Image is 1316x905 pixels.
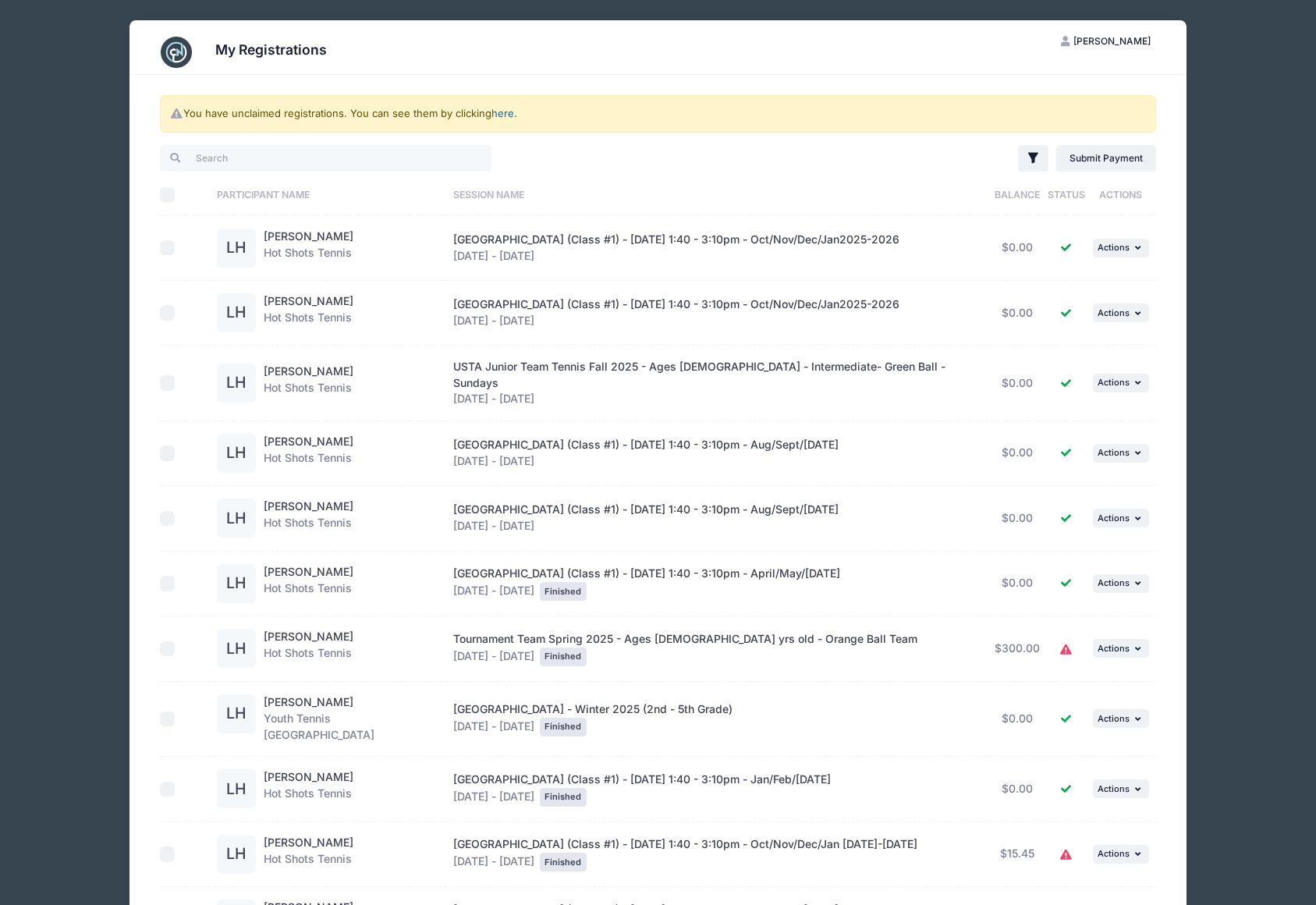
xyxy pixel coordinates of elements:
[264,229,353,243] a: [PERSON_NAME]
[987,822,1048,888] td: $15.45
[987,616,1048,682] td: $300.00
[453,631,979,666] div: [DATE] - [DATE]
[1098,577,1130,588] span: Actions
[217,708,256,721] a: LH
[987,174,1048,215] th: Balance: activate to sort column ascending
[1098,377,1130,388] span: Actions
[217,783,256,797] a: LH
[160,145,491,172] input: Search
[217,629,256,668] div: LH
[217,577,256,591] a: LH
[445,174,987,215] th: Session Name: activate to sort column ascending
[217,694,256,733] div: LH
[453,297,899,311] span: [GEOGRAPHIC_DATA] (Class #1) - [DATE] 1:40 - 3:10pm - Oct/Nov/Dec/Jan2025-2026
[217,293,256,332] div: LH
[217,643,256,656] a: LH
[217,513,256,526] a: LH
[264,293,353,332] div: Hot Shots Tennis
[209,174,445,215] th: Participant Name: activate to sort column ascending
[1098,643,1130,654] span: Actions
[264,565,353,578] a: [PERSON_NAME]
[1093,509,1149,527] button: Actions
[264,836,353,849] a: [PERSON_NAME]
[1098,848,1130,859] span: Actions
[453,772,979,807] div: [DATE] - [DATE]
[453,360,945,389] span: USTA Junior Team Tennis Fall 2025 - Ages [DEMOGRAPHIC_DATA] - Intermediate- Green Ball - Sundays
[264,629,353,668] div: Hot Shots Tennis
[217,848,256,861] a: LH
[161,37,192,68] img: CampNetwork
[217,364,256,403] div: LH
[453,502,979,534] div: [DATE] - [DATE]
[1047,28,1164,55] button: [PERSON_NAME]
[264,630,353,643] a: [PERSON_NAME]
[264,499,353,538] div: Hot Shots Tennis
[217,499,256,538] div: LH
[1085,174,1157,215] th: Actions: activate to sort column ascending
[1093,639,1149,658] button: Actions
[987,346,1048,421] td: $0.00
[1093,709,1149,728] button: Actions
[1093,845,1149,864] button: Actions
[987,552,1048,617] td: $0.00
[453,502,839,516] span: [GEOGRAPHIC_DATA] (Class #1) - [DATE] 1:40 - 3:10pm - Aug/Sept/[DATE]
[264,364,353,378] a: [PERSON_NAME]
[491,107,514,119] a: here
[1093,239,1149,257] button: Actions
[453,566,979,601] div: [DATE] - [DATE]
[217,242,256,255] a: LH
[540,582,587,601] div: Finished
[1093,574,1149,593] button: Actions
[160,174,210,215] th: Select All
[217,835,256,874] div: LH
[264,835,353,874] div: Hot Shots Tennis
[217,769,256,808] div: LH
[540,788,587,807] div: Finished
[264,364,353,403] div: Hot Shots Tennis
[1093,779,1149,798] button: Actions
[264,294,353,307] a: [PERSON_NAME]
[264,694,438,744] div: Youth Tennis [GEOGRAPHIC_DATA]
[453,836,979,871] div: [DATE] - [DATE]
[264,499,353,513] a: [PERSON_NAME]
[453,232,899,246] span: [GEOGRAPHIC_DATA] (Class #1) - [DATE] 1:40 - 3:10pm - Oct/Nov/Dec/Jan2025-2026
[1056,145,1157,172] a: Submit Payment
[540,718,587,736] div: Finished
[1098,242,1130,253] span: Actions
[987,281,1048,346] td: $0.00
[453,702,732,715] span: [GEOGRAPHIC_DATA] - Winter 2025 (2nd - 5th Grade)
[453,632,917,645] span: Tournament Team Spring 2025 - Ages [DEMOGRAPHIC_DATA] yrs old - Orange Ball Team
[453,566,840,580] span: [GEOGRAPHIC_DATA] (Class #1) - [DATE] 1:40 - 3:10pm - April/May/[DATE]
[217,377,256,390] a: LH
[1098,307,1130,318] span: Actions
[1093,444,1149,463] button: Actions
[264,769,353,808] div: Hot Shots Tennis
[453,296,979,329] div: [DATE] - [DATE]
[1098,783,1130,794] span: Actions
[1048,174,1085,215] th: Status: activate to sort column ascending
[264,770,353,783] a: [PERSON_NAME]
[1098,713,1130,724] span: Actions
[987,486,1048,552] td: $0.00
[160,95,1157,133] div: You have unclaimed registrations. You can see them by clicking .
[264,695,353,708] a: [PERSON_NAME]
[217,307,256,320] a: LH
[540,853,587,871] div: Finished
[453,359,979,408] div: [DATE] - [DATE]
[540,648,587,666] div: Finished
[453,437,979,470] div: [DATE] - [DATE]
[215,41,327,58] h3: My Registrations
[453,701,979,736] div: [DATE] - [DATE]
[453,772,831,786] span: [GEOGRAPHIC_DATA] (Class #1) - [DATE] 1:40 - 3:10pm - Jan/Feb/[DATE]
[987,421,1048,487] td: $0.00
[217,229,256,268] div: LH
[1093,303,1149,322] button: Actions
[1093,374,1149,392] button: Actions
[453,232,979,264] div: [DATE] - [DATE]
[217,434,256,473] div: LH
[987,682,1048,757] td: $0.00
[217,447,256,460] a: LH
[1098,513,1130,523] span: Actions
[1073,35,1151,47] span: [PERSON_NAME]
[453,837,917,850] span: [GEOGRAPHIC_DATA] (Class #1) - [DATE] 1:40 - 3:10pm - Oct/Nov/Dec/Jan [DATE]-[DATE]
